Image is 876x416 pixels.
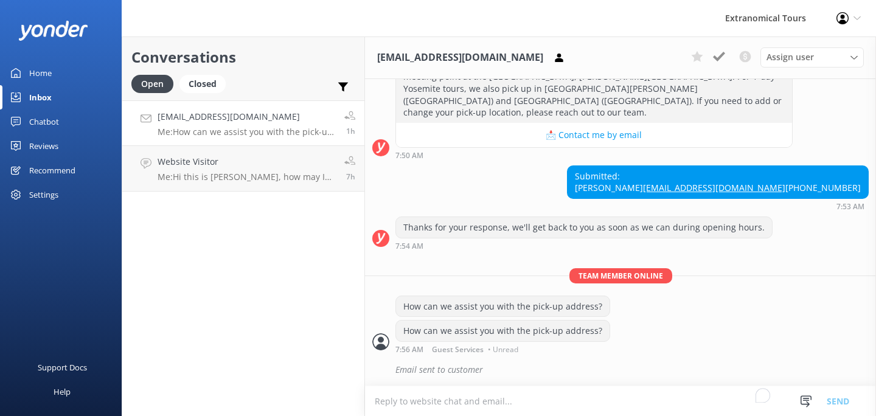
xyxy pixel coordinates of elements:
p: Me: Hi this is [PERSON_NAME], how may I help you? [158,172,335,182]
span: • Unread [488,346,518,353]
textarea: To enrich screen reader interactions, please activate Accessibility in Grammarly extension settings [365,386,876,416]
a: [EMAIL_ADDRESS][DOMAIN_NAME] [643,182,785,193]
div: Recommend [29,158,75,182]
div: Sep 24 2025 04:53pm (UTC -07:00) America/Tijuana [567,202,869,210]
h4: Website Visitor [158,155,335,168]
div: Open [131,75,173,93]
p: Me: How can we assist you with the pick-up address? [158,127,335,137]
img: yonder-white-logo.png [18,21,88,41]
div: We offer complimentary pick-up from most [GEOGRAPHIC_DATA] hotels, with our main meeting point at... [396,55,792,123]
div: How can we assist you with the pick-up address? [396,296,610,317]
span: Assign user [766,50,814,64]
div: Sep 24 2025 04:54pm (UTC -07:00) America/Tijuana [395,241,773,250]
div: Thanks for your response, we'll get back to you as soon as we can during opening hours. [396,217,772,238]
div: 2025-09-25T00:00:20.898 [372,359,869,380]
span: Sep 24 2025 10:45am (UTC -07:00) America/Tijuana [346,172,355,182]
div: Home [29,61,52,85]
span: Sep 24 2025 04:56pm (UTC -07:00) America/Tijuana [346,126,355,136]
div: Submitted: [PERSON_NAME] [PHONE_NUMBER] [568,166,868,198]
div: Settings [29,182,58,207]
div: Help [54,380,71,404]
div: Inbox [29,85,52,109]
strong: 7:53 AM [836,203,864,210]
a: [EMAIL_ADDRESS][DOMAIN_NAME]Me:How can we assist you with the pick-up address?1h [122,100,364,146]
div: How can we assist you with the pick-up address? [396,321,610,341]
strong: 7:54 AM [395,243,423,250]
a: Website VisitorMe:Hi this is [PERSON_NAME], how may I help you?7h [122,146,364,192]
div: Closed [179,75,226,93]
div: Chatbot [29,109,59,134]
div: Sep 24 2025 04:56pm (UTC -07:00) America/Tijuana [395,345,610,353]
strong: 7:50 AM [395,152,423,159]
div: Email sent to customer [395,359,869,380]
h4: [EMAIL_ADDRESS][DOMAIN_NAME] [158,110,335,123]
span: Guest Services [432,346,484,353]
div: Support Docs [38,355,87,380]
strong: 7:56 AM [395,346,423,353]
h2: Conversations [131,46,355,69]
div: Reviews [29,134,58,158]
h3: [EMAIL_ADDRESS][DOMAIN_NAME] [377,50,543,66]
a: Closed [179,77,232,90]
button: 📩 Contact me by email [396,123,792,147]
span: Team member online [569,268,672,283]
div: Sep 24 2025 04:50pm (UTC -07:00) America/Tijuana [395,151,793,159]
a: Open [131,77,179,90]
div: Assign User [760,47,864,67]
